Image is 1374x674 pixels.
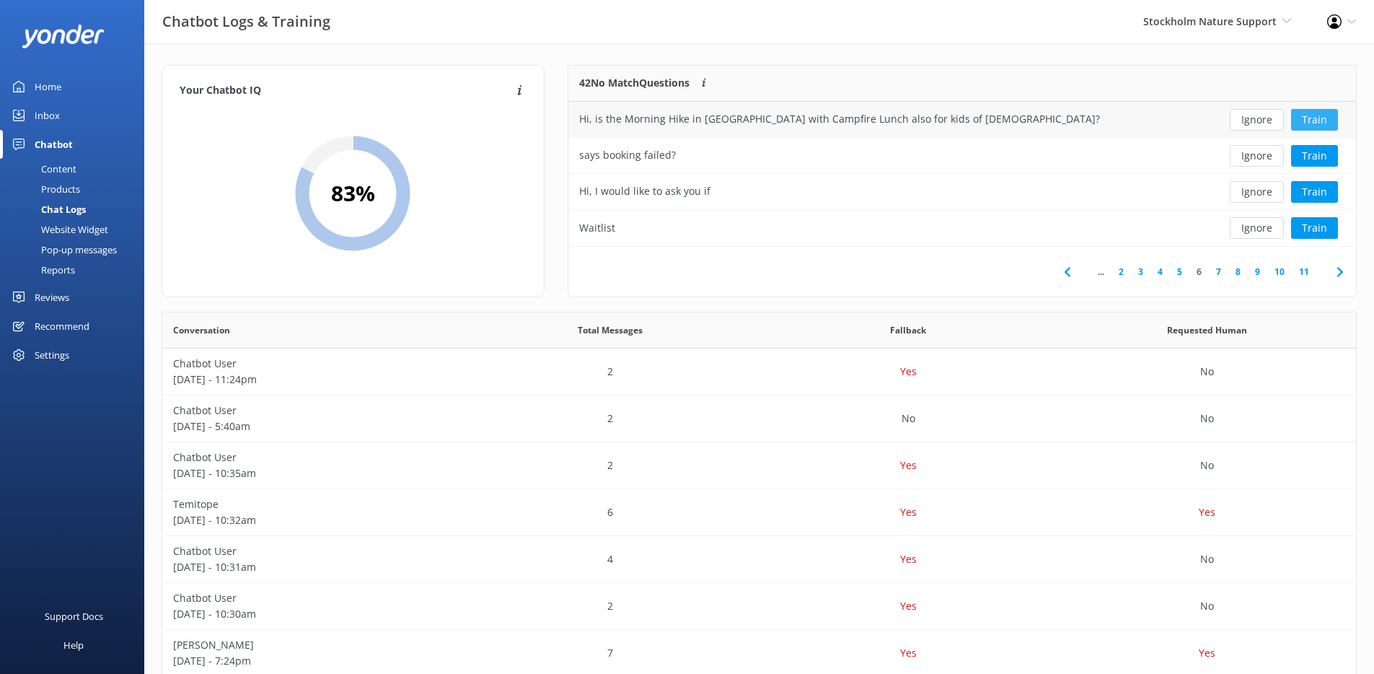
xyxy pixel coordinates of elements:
a: Chat Logs [9,199,144,219]
span: Total Messages [578,323,643,337]
p: Temitope [173,496,450,512]
div: Help [63,631,84,660]
p: [DATE] - 10:31am [173,559,450,575]
span: Fallback [890,323,926,337]
h3: Chatbot Logs & Training [162,10,330,33]
button: Train [1291,145,1338,167]
p: 42 No Match Questions [579,75,690,91]
a: Reports [9,260,144,280]
div: Home [35,72,61,101]
p: [DATE] - 11:24pm [173,372,450,388]
p: 4 [607,551,613,567]
h4: Your Chatbot IQ [180,83,513,99]
button: Ignore [1230,109,1284,131]
p: Yes [900,598,917,614]
div: Chat Logs [9,199,86,219]
div: Chatbot [35,130,73,159]
p: No [1200,551,1214,567]
span: Stockholm Nature Support [1143,14,1277,28]
p: Yes [900,551,917,567]
button: Train [1291,109,1338,131]
div: row [568,174,1356,210]
button: Train [1291,181,1338,203]
button: Ignore [1230,181,1284,203]
div: row [162,442,1356,489]
p: Yes [1199,645,1215,661]
a: 8 [1228,265,1248,279]
div: Products [9,179,80,199]
div: Inbox [35,101,60,130]
a: 9 [1248,265,1267,279]
p: Yes [900,364,917,380]
div: Reviews [35,283,69,312]
div: Support Docs [45,602,103,631]
div: row [162,349,1356,395]
a: Website Widget [9,219,144,240]
div: says booking failed? [579,147,676,163]
div: grid [568,102,1356,246]
a: 11 [1292,265,1316,279]
p: Yes [1199,504,1215,520]
div: Content [9,159,76,179]
p: 2 [607,411,613,426]
a: 4 [1150,265,1170,279]
p: Chatbot User [173,356,450,372]
p: Chatbot User [173,450,450,465]
span: Conversation [173,323,230,337]
a: 3 [1131,265,1150,279]
p: Yes [900,504,917,520]
div: Website Widget [9,219,108,240]
a: 7 [1209,265,1228,279]
p: 2 [607,364,613,380]
p: No [1200,598,1214,614]
a: Pop-up messages [9,240,144,260]
p: [DATE] - 5:40am [173,419,450,434]
p: [DATE] - 10:30am [173,606,450,622]
div: Recommend [35,312,89,341]
div: Waitlist [579,220,615,236]
p: Chatbot User [173,403,450,419]
a: 10 [1267,265,1292,279]
p: [PERSON_NAME] [173,637,450,653]
a: 6 [1189,265,1209,279]
span: Requested Human [1167,323,1247,337]
p: 2 [607,458,613,473]
a: 2 [1111,265,1131,279]
p: Yes [900,458,917,473]
p: 6 [607,504,613,520]
p: No [1200,458,1214,473]
div: Settings [35,341,69,369]
div: row [568,102,1356,138]
a: Content [9,159,144,179]
p: No [1200,364,1214,380]
button: Train [1291,217,1338,239]
p: No [902,411,915,426]
p: [DATE] - 7:24pm [173,653,450,669]
div: Pop-up messages [9,240,117,260]
p: No [1200,411,1214,426]
p: [DATE] - 10:32am [173,512,450,528]
button: Ignore [1230,145,1284,167]
p: Chatbot User [173,543,450,559]
a: Products [9,179,144,199]
div: row [162,536,1356,583]
p: 2 [607,598,613,614]
p: [DATE] - 10:35am [173,465,450,481]
button: Ignore [1230,217,1284,239]
a: 5 [1170,265,1189,279]
div: Hi, I would like to ask you if [579,183,710,199]
div: row [162,489,1356,536]
img: yonder-white-logo.png [22,25,105,48]
div: row [568,138,1356,174]
div: Reports [9,260,75,280]
div: row [568,210,1356,246]
p: Chatbot User [173,590,450,606]
p: 7 [607,645,613,661]
div: row [162,395,1356,442]
span: ... [1091,265,1111,279]
div: row [162,583,1356,630]
div: Hi, is the Morning Hike in [GEOGRAPHIC_DATA] with Campfire Lunch also for kids of [DEMOGRAPHIC_DA... [579,111,1100,127]
p: Yes [900,645,917,661]
h2: 83 % [331,176,375,211]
